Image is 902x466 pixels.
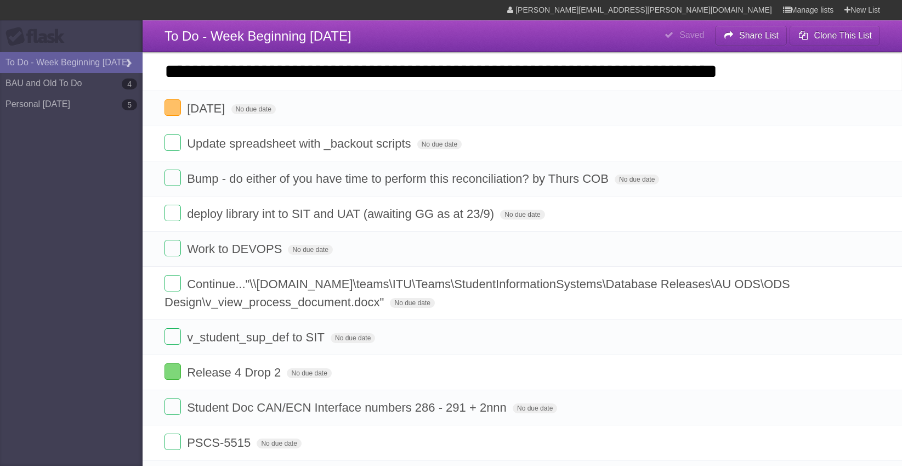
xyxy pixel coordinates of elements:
[500,210,544,220] span: No due date
[679,30,704,40] b: Saved
[331,333,375,343] span: No due date
[164,275,181,291] label: Done
[164,363,181,380] label: Done
[615,175,659,184] span: No due date
[814,31,872,40] b: Clone This List
[257,439,301,448] span: No due date
[187,137,413,150] span: Update spreadsheet with _backout scripts
[417,139,462,149] span: No due date
[164,170,181,186] label: Done
[288,245,332,255] span: No due date
[164,205,181,221] label: Done
[790,26,880,46] button: Clone This List
[164,134,181,151] label: Done
[122,99,137,110] b: 5
[164,277,790,309] span: Continue..."\\[DOMAIN_NAME]\teams\ITU\Teams\StudentInformationSystems\Database Releases\AU ODS\OD...
[390,298,434,308] span: No due date
[231,104,276,114] span: No due date
[187,366,283,379] span: Release 4 Drop 2
[187,330,327,344] span: v_student_sup_def to SIT
[187,242,285,256] span: Work to DEVOPS
[164,434,181,450] label: Done
[187,102,228,115] span: [DATE]
[164,240,181,256] label: Done
[122,78,137,89] b: 4
[187,401,509,414] span: Student Doc CAN/ECN Interface numbers 286 - 291 + 2nnn
[164,99,181,116] label: Done
[715,26,787,46] button: Share List
[164,398,181,415] label: Done
[164,328,181,345] label: Done
[187,172,611,186] span: Bump - do either of you have time to perform this reconciliation? by Thurs COB
[5,27,71,47] div: Flask
[739,31,779,40] b: Share List
[187,436,253,450] span: PSCS-5515
[513,403,557,413] span: No due date
[164,29,351,43] span: To Do - Week Beginning [DATE]
[287,368,331,378] span: No due date
[187,207,497,221] span: deploy library int to SIT and UAT (awaiting GG as at 23/9)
